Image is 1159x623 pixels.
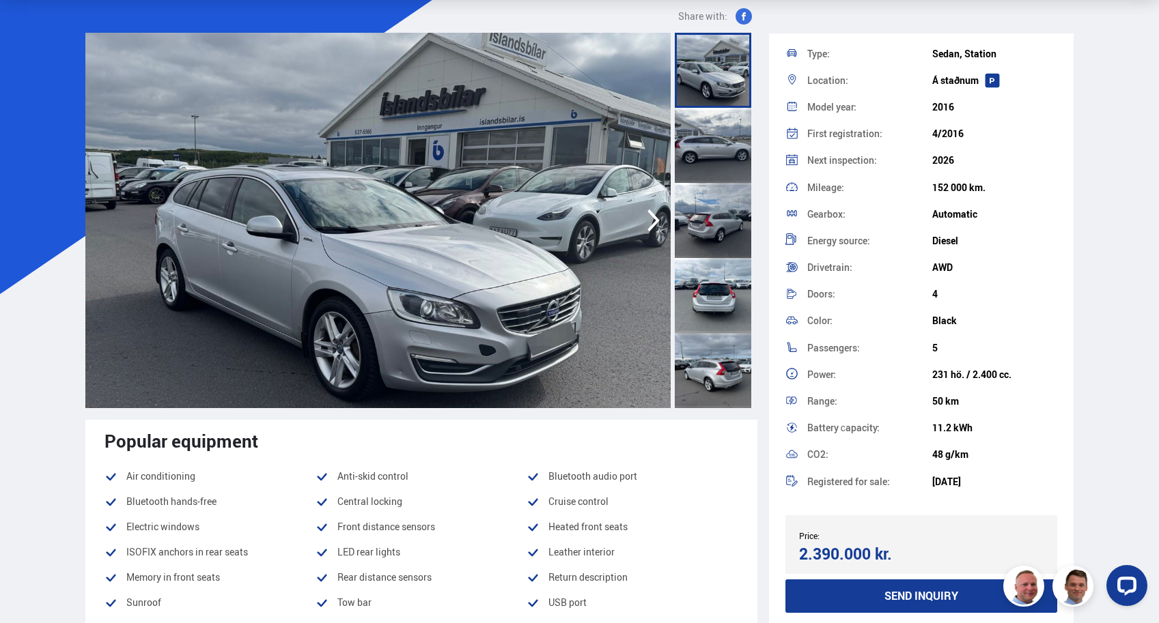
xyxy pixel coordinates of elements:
[932,476,1057,487] div: [DATE]
[807,477,932,487] div: Registered for sale:
[807,209,932,219] div: Gearbox:
[85,33,671,408] img: 3561113.jpeg
[104,468,316,484] li: Air conditioning
[104,519,316,535] li: Electric windows
[1095,560,1153,617] iframe: To enrich screen reader interactions, please activate Accessibility in Grammarly extension settings
[932,155,1057,166] div: 2026
[932,102,1057,113] div: 2016
[932,75,1057,86] div: Á staðnum
[807,370,932,379] div: Power:
[785,579,1058,613] button: Send inquiry
[678,8,727,25] span: Share with:
[527,544,738,560] li: Leather interior
[807,129,932,139] div: First registration:
[104,569,316,585] li: Memory in front seats
[807,316,932,325] div: Color:
[673,8,757,25] button: Share with:
[807,343,932,353] div: Passengers:
[932,315,1057,326] div: Black
[807,423,932,433] div: Battery сapacity:
[527,594,738,611] li: USB port
[932,209,1057,220] div: Automatic
[807,156,932,165] div: Next inspection:
[807,102,932,112] div: Model year:
[316,493,527,510] li: Central locking
[807,289,932,299] div: Doors:
[316,569,527,585] li: Rear distance sensors
[527,519,738,535] li: Heated front seats
[932,343,1057,353] div: 5
[104,493,316,510] li: Bluetooth hands-free
[316,544,527,560] li: LED rear lights
[316,519,527,535] li: Front distance sensors
[932,262,1057,273] div: AWD
[1005,568,1046,609] img: siFngHWaQ9KaOqBr.png
[104,431,738,451] div: Popular equipment
[527,493,738,510] li: Cruise control
[527,569,738,585] li: Return description
[932,235,1057,246] div: Diesel
[104,544,316,560] li: ISOFIX anchors in rear seats
[932,48,1057,59] div: Sedan, Station
[932,396,1057,407] div: 50 km
[316,468,527,484] li: Anti-skid control
[1055,568,1095,609] img: FbJEzSuNWCJXmdc-.webp
[807,450,932,459] div: CO2:
[807,183,932,192] div: Mileage:
[799,531,921,540] div: Price:
[807,76,932,85] div: Location:
[932,369,1057,380] div: 231 hö. / 2.400 cc.
[104,594,316,611] li: Sunroof
[932,289,1057,300] div: 4
[807,49,932,59] div: Type:
[807,396,932,406] div: Range:
[932,422,1057,433] div: 11.2 kWh
[807,236,932,246] div: Energy source:
[932,128,1057,139] div: 4/2016
[316,594,527,611] li: Tow bar
[527,468,738,484] li: Bluetooth audio port
[932,449,1057,460] div: 48 g/km
[932,182,1057,193] div: 152 000 km.
[799,545,917,563] div: 2.390.000 kr.
[807,263,932,272] div: Drivetrain:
